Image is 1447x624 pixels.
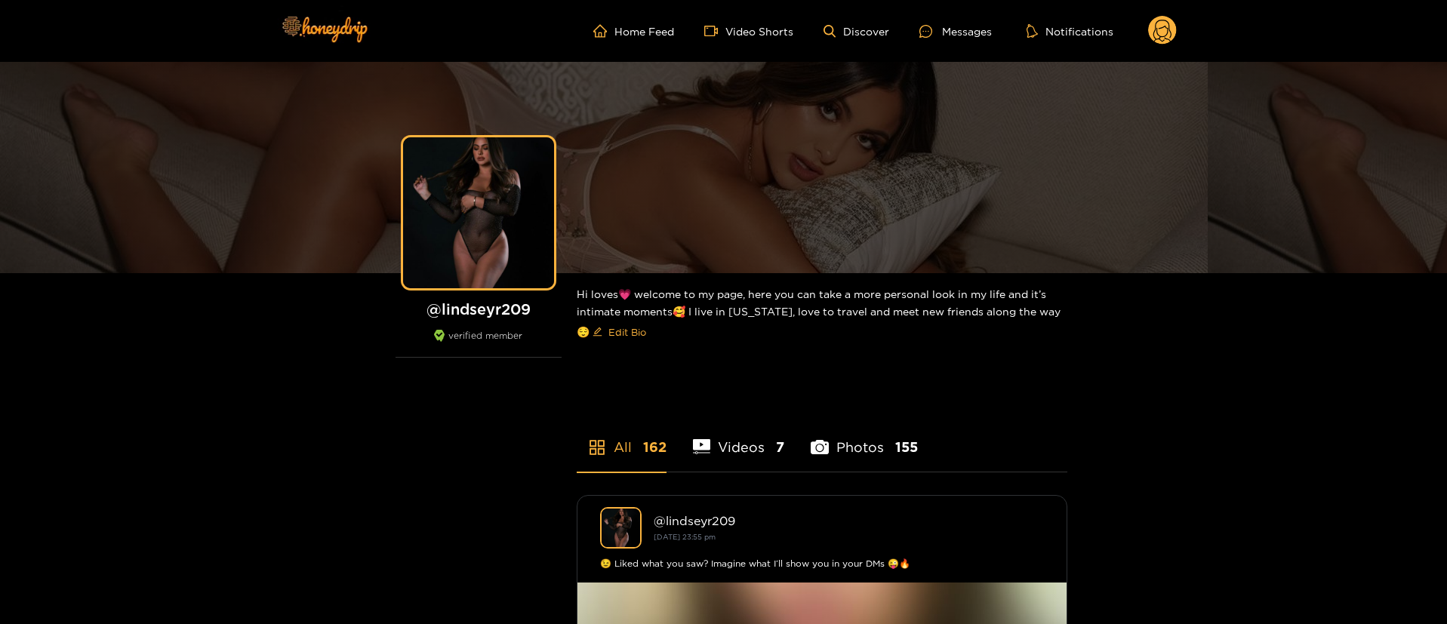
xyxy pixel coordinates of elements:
li: All [577,404,667,472]
span: edit [593,327,602,338]
span: Edit Bio [608,324,646,340]
a: Discover [824,25,889,38]
li: Videos [693,404,785,472]
span: 162 [643,438,667,456]
li: Photos [811,404,918,472]
img: lindseyr209 [600,507,642,549]
span: 155 [895,438,918,456]
small: [DATE] 23:55 pm [654,533,716,541]
a: Home Feed [593,24,674,38]
button: editEdit Bio [590,320,649,344]
div: Hi loves💗 welcome to my page, here you can take a more personal look in my life and it’s intimate... [577,273,1067,356]
div: @ lindseyr209 [654,514,1044,527]
h1: @ lindseyr209 [396,300,562,318]
span: video-camera [704,24,725,38]
div: verified member [396,330,562,358]
span: 7 [776,438,784,456]
span: appstore [588,438,606,456]
div: 😉 Liked what you saw? Imagine what I’ll show you in your DMs 😜🔥 [600,556,1044,571]
a: Video Shorts [704,24,793,38]
span: home [593,24,614,38]
div: Messages [919,23,992,40]
button: Notifications [1022,23,1118,38]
